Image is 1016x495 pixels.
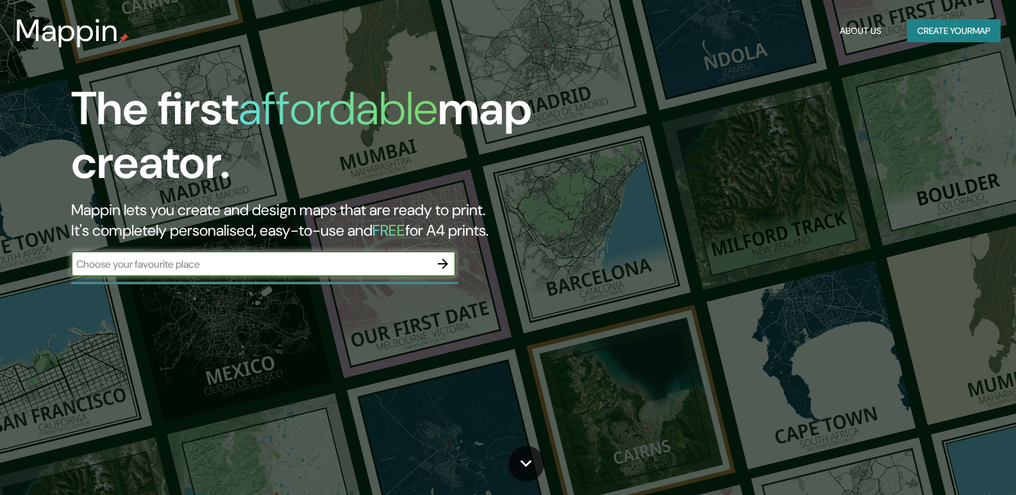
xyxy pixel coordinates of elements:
iframe: Help widget launcher [902,445,1002,481]
button: Create yourmap [907,19,1001,43]
h1: affordable [238,79,438,138]
h3: Mappin [15,13,119,49]
button: About Us [835,19,887,43]
input: Choose your favourite place [71,257,430,272]
h1: The first map creator. [71,82,579,200]
h5: FREE [372,220,405,240]
img: mappin-pin [119,33,129,44]
h2: Mappin lets you create and design maps that are ready to print. It's completely personalised, eas... [71,200,579,241]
